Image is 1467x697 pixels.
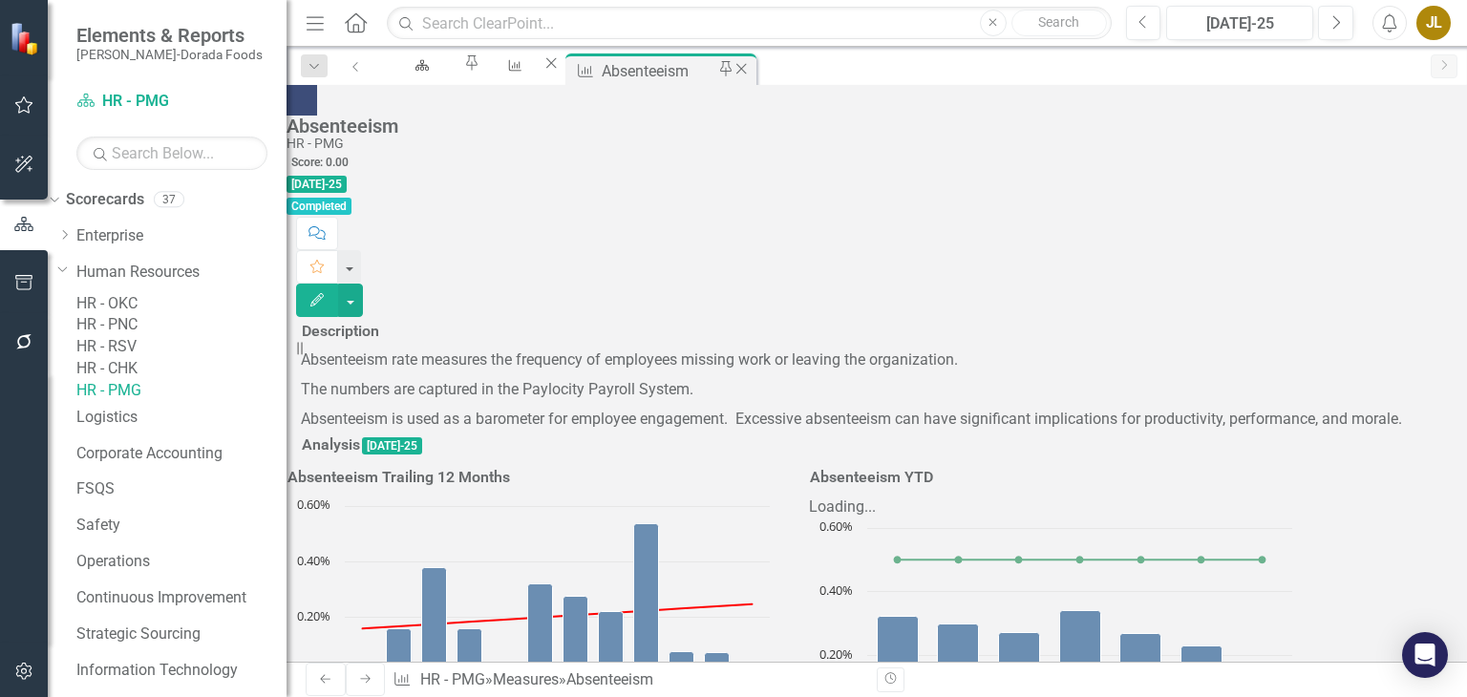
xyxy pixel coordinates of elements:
path: Jul-25, 0.5. YTD Target. [1259,556,1266,563]
a: FSQS [76,478,287,500]
path: Nov-24, 0.16097702. Monthly Actual. [457,629,482,674]
path: Apr-25, 0.5. YTD Target. [1076,556,1084,563]
span: Score: 0.00 [287,154,353,171]
a: HR - PMG [76,380,287,402]
path: Jan-25, 0.5. YTD Target. [894,556,902,563]
text: 0.20% [819,645,853,663]
text: 0.40% [819,581,853,599]
a: HR - PMG [420,670,485,688]
a: Information Technology [76,660,287,682]
a: HR - PNC [76,314,287,336]
a: Logistics [76,407,287,429]
div: KPIs [499,72,524,95]
a: KPIs [481,53,542,77]
text: 0.40% [297,552,330,569]
div: 37 [154,192,184,208]
a: HR - PMG [76,91,267,113]
a: Safety [76,515,287,537]
path: Apr-25, 0.53659008. Monthly Actual. [634,524,659,674]
small: [PERSON_NAME]-Dorada Foods [76,47,263,62]
div: Absenteeism [602,59,721,83]
a: Enterprise [76,225,287,247]
path: May-25, 0.5. YTD Target. [1137,556,1145,563]
input: Search ClearPoint... [387,7,1111,40]
div: HR - PMG [287,137,1457,151]
a: Continuous Improvement [76,587,287,609]
div: BSC View [393,72,445,95]
path: Sep-24, 0.15912671. Monthly Actual. [387,629,412,674]
h3: Absenteeism YTD [810,469,933,486]
a: Human Resources [76,262,287,284]
path: Oct-24, 0.38003203. Monthly Actual. [422,568,447,674]
a: HR - OKC [76,293,287,315]
text: 0.60% [819,517,853,535]
text: 0.60% [297,496,330,513]
span: Elements & Reports [76,24,263,47]
g: Monthly Actual, series 1 of 2. Bar series with 12 bars. [351,506,753,674]
div: Absenteeism [287,116,1457,137]
a: Strategic Sourcing [76,623,287,645]
text: 0.20% [297,607,330,624]
h3: Absenteeism Trailing 12 Months [287,469,510,486]
path: Mar-25, 0.21974641. Monthly Actual. [599,612,624,674]
a: Scorecards [66,189,144,211]
path: Jun-25, 0.07415647. Monthly Actual. [705,653,730,674]
a: BSC View [375,53,462,77]
path: Jun-25, 0.5. YTD Target. [1198,556,1205,563]
input: Search Below... [76,137,267,170]
h3: Analysis [302,436,360,454]
path: Mar-25, 0.5. YTD Target. [1015,556,1023,563]
span: [DATE]-25 [362,437,422,454]
g: YTD Target, series 2 of 2. Line with 7 data points. [894,556,1266,563]
path: Feb-25, 0.5. YTD Target. [955,556,963,563]
a: HR - CHK [76,358,287,380]
button: JL [1416,6,1451,40]
p: The numbers are captured in the Paylocity Payroll System. [301,375,1453,405]
div: Loading... [809,496,1302,518]
a: HR - RSV [76,336,287,358]
button: [DATE]-25 [1166,6,1313,40]
h3: Description [302,323,379,340]
p: Absenteeism is used as a barometer for employee engagement. Excessive absenteeism can have signif... [301,405,1453,431]
div: [DATE]-25 [1173,12,1307,35]
path: Jan-25, 0.32195405. Monthly Actual. [528,584,553,674]
span: [DATE]-25 [287,176,347,193]
div: » » [393,669,862,691]
span: Search [1038,14,1079,30]
path: Feb-25, 0.27468302. Monthly Actual. [563,597,588,674]
span: Completed [287,198,351,215]
div: Absenteeism [566,670,653,688]
a: Corporate Accounting [76,443,287,465]
div: Open Intercom Messenger [1402,632,1448,678]
button: Search [1011,10,1107,36]
a: Measures [493,670,559,688]
a: Operations [76,551,287,573]
path: May-25, 0.07590133. Monthly Actual. [670,652,694,674]
p: Absenteeism rate measures the frequency of employees missing work or leaving the organization. [301,349,1453,375]
img: ClearPoint Strategy [10,22,43,55]
img: No Information [287,85,317,116]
